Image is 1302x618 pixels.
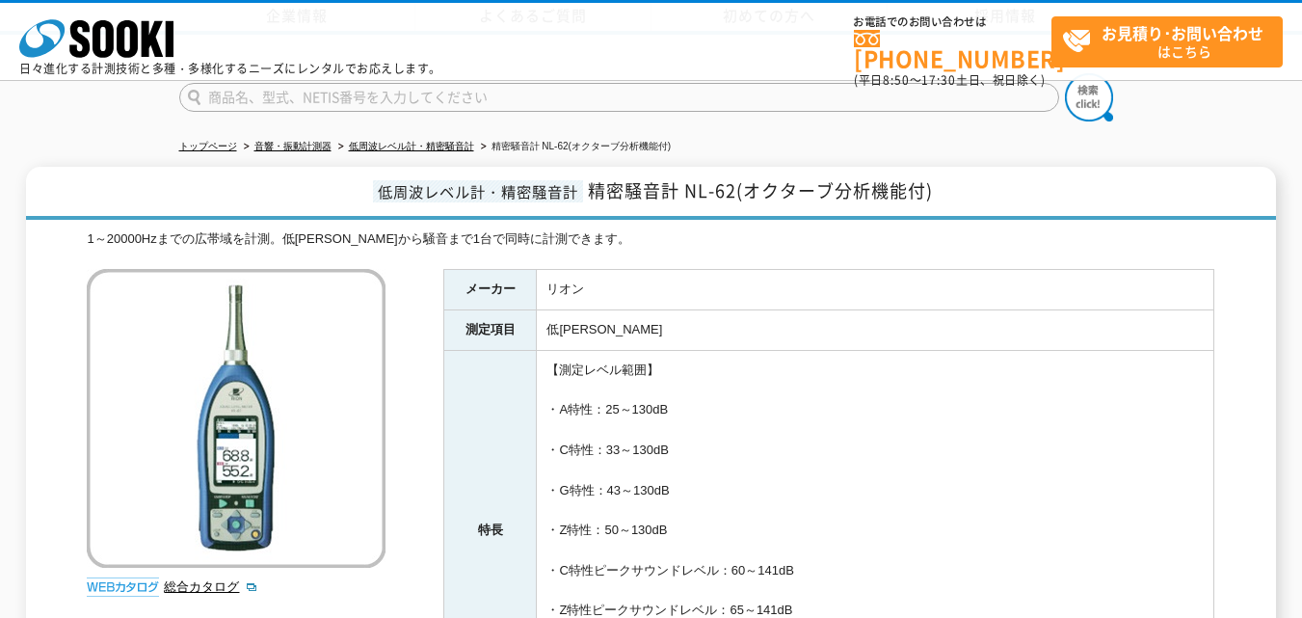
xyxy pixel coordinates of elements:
[349,141,474,151] a: 低周波レベル計・精密騒音計
[444,309,537,350] th: 測定項目
[537,270,1214,310] td: リオン
[588,177,933,203] span: 精密騒音計 NL-62(オクターブ分析機能付)
[87,269,385,568] img: 精密騒音計 NL-62(オクターブ分析機能付)
[854,30,1051,69] a: [PHONE_NUMBER]
[1102,21,1263,44] strong: お見積り･お問い合わせ
[444,270,537,310] th: メーカー
[1065,73,1113,121] img: btn_search.png
[164,579,258,594] a: 総合カタログ
[179,83,1059,112] input: 商品名、型式、NETIS番号を入力してください
[1062,17,1282,66] span: はこちら
[537,309,1214,350] td: 低[PERSON_NAME]
[19,63,441,74] p: 日々進化する計測技術と多種・多様化するニーズにレンタルでお応えします。
[1051,16,1283,67] a: お見積り･お問い合わせはこちら
[87,229,1214,250] div: 1～20000Hzまでの広帯域を計測。低[PERSON_NAME]から騒音まで1台で同時に計測できます。
[373,180,583,202] span: 低周波レベル計・精密騒音計
[179,141,237,151] a: トップページ
[921,71,956,89] span: 17:30
[254,141,332,151] a: 音響・振動計測器
[477,137,672,157] li: 精密騒音計 NL-62(オクターブ分析機能付)
[883,71,910,89] span: 8:50
[854,71,1045,89] span: (平日 ～ 土日、祝日除く)
[87,578,159,597] img: webカタログ
[854,16,1051,28] span: お電話でのお問い合わせは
